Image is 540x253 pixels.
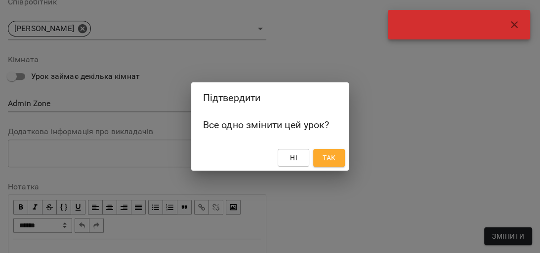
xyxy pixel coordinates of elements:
[323,152,335,164] span: Так
[278,149,309,167] button: Ні
[203,117,337,133] h6: Все одно змінити цей урок?
[203,90,337,106] h2: Підтвердити
[313,149,345,167] button: Так
[290,152,297,164] span: Ні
